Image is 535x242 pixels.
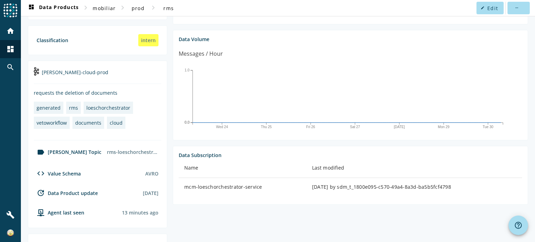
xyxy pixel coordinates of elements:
td: [DATE] by sdm_t_1800e095-c570-49a4-8a3d-ba5b5fcf4798 [307,178,522,196]
button: mobiliar [90,2,118,14]
mat-icon: label [37,148,45,156]
div: mcm-loeschorchestrator-service [184,184,301,190]
text: 0.0 [185,120,189,124]
span: rms [163,5,174,11]
div: agent-env-cloud-prod [34,208,84,217]
mat-icon: update [37,189,45,197]
button: rms [157,2,180,14]
mat-icon: chevron_right [82,3,90,12]
div: rms [69,104,78,111]
div: loeschorchestrator [86,104,130,111]
text: [DATE] [394,125,405,129]
button: Edit [476,2,504,14]
text: Sat 27 [350,125,360,129]
button: Data Products [24,2,82,14]
div: rms-loeschorchestrator-process-archiv-vetoworkflow-started-prod [104,146,161,158]
text: Fri 26 [306,125,315,129]
text: Thu 25 [261,125,272,129]
div: intern [138,34,158,46]
mat-icon: chevron_right [149,3,157,12]
mat-icon: build [6,211,15,219]
div: Value Schema [34,169,81,178]
img: spoud-logo.svg [3,3,17,17]
div: Classification [37,37,68,44]
mat-icon: more_horiz [514,6,518,10]
text: Tue 30 [483,125,494,129]
text: Mon 29 [438,125,450,129]
div: [DATE] [143,190,158,196]
span: prod [132,5,145,11]
mat-icon: home [6,27,15,35]
div: Data Product update [34,189,98,197]
div: vetoworkflow [37,119,67,126]
th: Name [179,158,307,178]
div: [PERSON_NAME]-cloud-prod [34,67,161,84]
mat-icon: help_outline [514,221,522,229]
div: Messages / Hour [179,49,223,58]
div: requests the deletion of documents [34,89,161,96]
mat-icon: edit [481,6,484,10]
div: generated [37,104,61,111]
th: Last modified [307,158,522,178]
mat-icon: dashboard [27,4,36,12]
text: Wed 24 [216,125,228,129]
mat-icon: chevron_right [118,3,127,12]
mat-icon: code [37,169,45,178]
div: Data Volume [179,36,522,42]
img: af918c374769b9f2fc363c81ec7e3749 [7,229,14,236]
text: 1.0 [185,68,189,72]
span: mobiliar [93,5,116,11]
div: documents [75,119,101,126]
div: cloud [110,119,123,126]
img: kafka-cloud-prod [34,67,39,76]
mat-icon: search [6,63,15,71]
mat-icon: dashboard [6,45,15,53]
div: [PERSON_NAME] Topic [34,148,101,156]
div: Agents typically reports every 15min to 1h [122,209,158,216]
span: Edit [487,5,498,11]
div: AVRO [145,170,158,177]
span: Data Products [27,4,79,12]
button: prod [127,2,149,14]
div: Data Subscription [179,152,522,158]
